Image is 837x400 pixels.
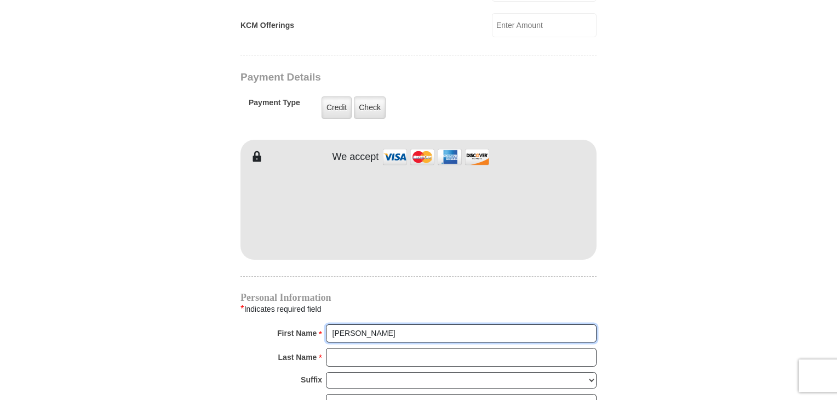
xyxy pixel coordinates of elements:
label: KCM Offerings [240,20,294,31]
label: Check [354,96,386,119]
label: Credit [322,96,352,119]
img: credit cards accepted [381,145,491,169]
h4: We accept [332,151,379,163]
h3: Payment Details [240,71,520,84]
h4: Personal Information [240,293,597,302]
div: Indicates required field [240,302,597,316]
input: Enter Amount [492,13,597,37]
h5: Payment Type [249,98,300,113]
strong: Last Name [278,350,317,365]
strong: Suffix [301,372,322,387]
strong: First Name [277,325,317,341]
